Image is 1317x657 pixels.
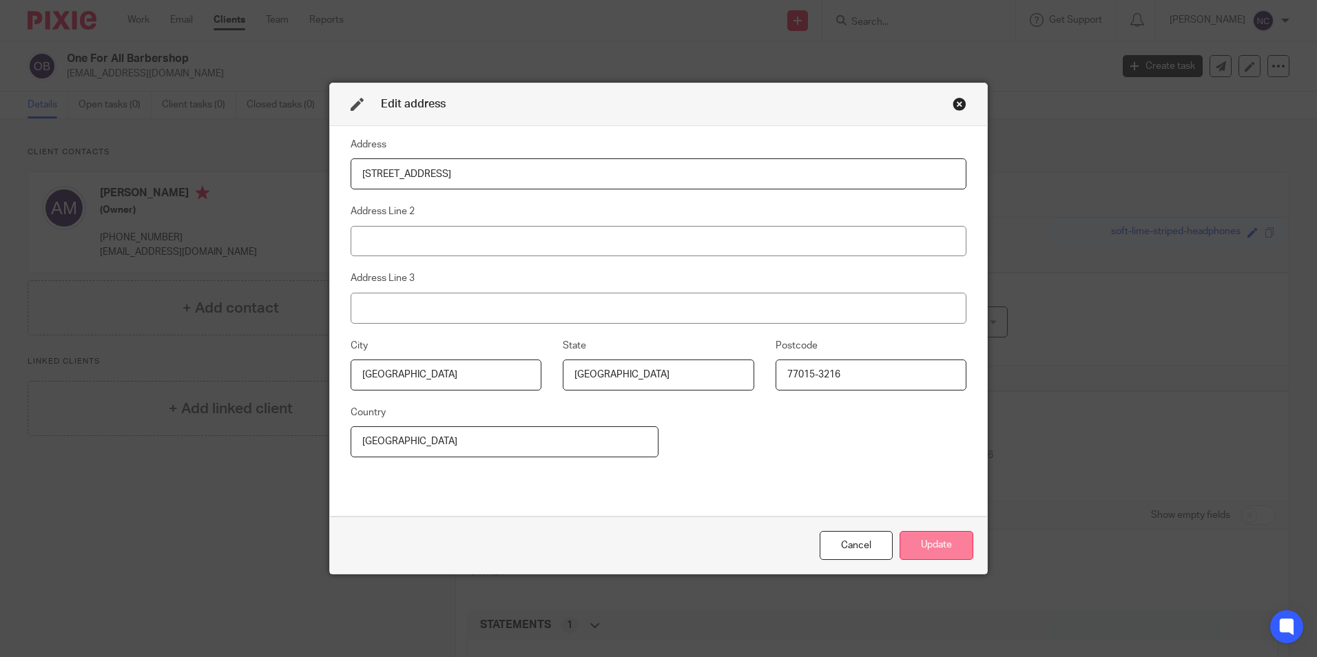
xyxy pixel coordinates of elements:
[953,97,966,111] div: Close this dialog window
[563,339,586,353] label: State
[776,339,818,353] label: Postcode
[381,98,446,109] span: Edit address
[351,205,415,218] label: Address Line 2
[820,531,893,561] div: Close this dialog window
[351,339,368,353] label: City
[351,406,386,419] label: Country
[351,138,386,152] label: Address
[351,271,415,285] label: Address Line 3
[900,531,973,561] button: Update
